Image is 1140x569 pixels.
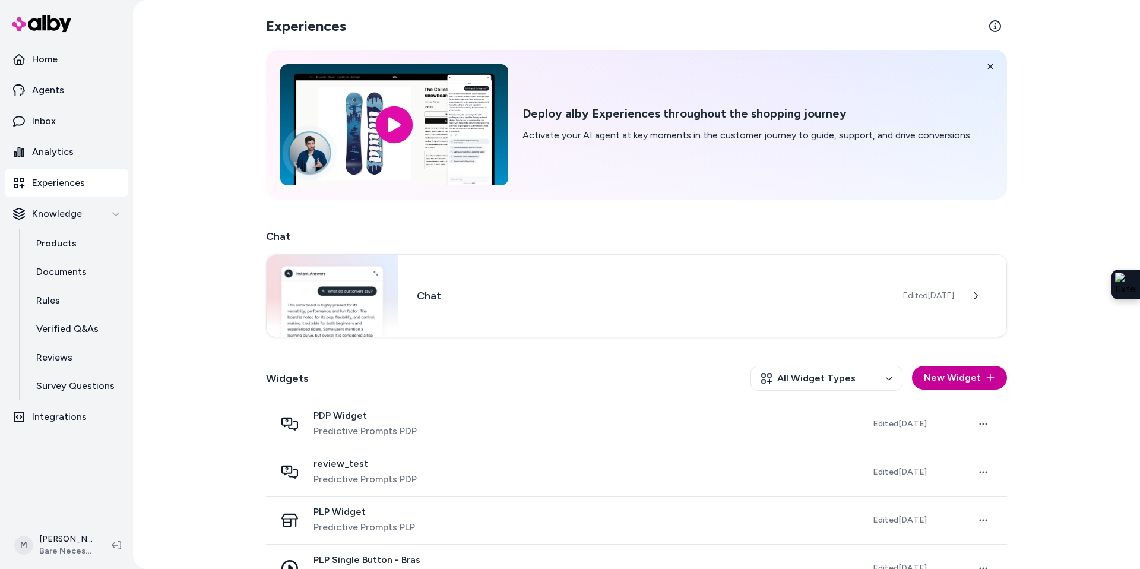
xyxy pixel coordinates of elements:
p: Verified Q&As [36,322,99,336]
a: Experiences [5,169,128,197]
a: Chat widgetChatEdited[DATE] [266,254,1007,337]
span: Edited [DATE] [873,419,927,429]
img: alby Logo [12,15,71,32]
p: [PERSON_NAME] [39,533,93,545]
span: Predictive Prompts PDP [313,424,417,438]
a: Agents [5,76,128,105]
h2: Widgets [266,370,309,387]
p: Inbox [32,114,56,128]
a: Reviews [24,343,128,372]
button: Knowledge [5,200,128,228]
p: Home [32,52,58,67]
a: Survey Questions [24,372,128,400]
p: Rules [36,293,60,308]
a: Home [5,45,128,74]
img: Extension Icon [1115,273,1136,296]
span: Predictive Prompts PDP [313,472,417,486]
p: Activate your AI agent at key moments in the customer journey to guide, support, and drive conver... [522,128,972,143]
p: Integrations [32,410,87,424]
span: PLP Widget [313,506,415,518]
span: Edited [DATE] [903,290,954,302]
a: Verified Q&As [24,315,128,343]
span: Edited [DATE] [873,515,927,525]
h2: Experiences [266,17,346,36]
a: Analytics [5,138,128,166]
a: Integrations [5,403,128,431]
p: Experiences [32,176,85,190]
h2: Deploy alby Experiences throughout the shopping journey [522,106,972,121]
span: Predictive Prompts PLP [313,520,415,535]
p: Agents [32,83,64,97]
button: New Widget [912,366,1007,390]
span: PDP Widget [313,410,417,422]
span: Bare Necessities [39,545,93,557]
span: M [14,536,33,555]
a: Rules [24,286,128,315]
img: Chat widget [267,255,398,337]
a: Documents [24,258,128,286]
button: All Widget Types [750,366,902,391]
p: Reviews [36,350,72,365]
a: Products [24,229,128,258]
p: Analytics [32,145,74,159]
span: review_test [313,458,417,470]
h3: Chat [417,287,884,304]
p: Survey Questions [36,379,115,393]
p: Products [36,236,77,251]
span: Edited [DATE] [873,467,927,477]
button: M[PERSON_NAME]Bare Necessities [7,526,102,564]
a: Inbox [5,107,128,135]
h2: Chat [266,228,1007,245]
p: Documents [36,265,87,279]
p: Knowledge [32,207,82,221]
span: PLP Single Button - Bras [313,554,420,566]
